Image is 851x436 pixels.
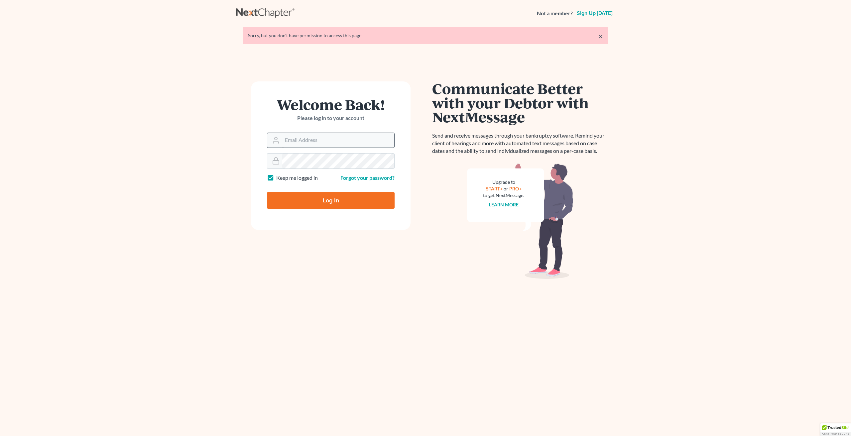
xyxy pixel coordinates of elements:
[432,132,608,155] p: Send and receive messages through your bankruptcy software. Remind your client of hearings and mo...
[267,114,395,122] p: Please log in to your account
[486,186,503,191] a: START+
[467,163,573,279] img: nextmessage_bg-59042aed3d76b12b5cd301f8e5b87938c9018125f34e5fa2b7a6b67550977c72.svg
[483,192,524,199] div: to get NextMessage.
[340,174,395,181] a: Forgot your password?
[282,133,394,148] input: Email Address
[537,10,573,17] strong: Not a member?
[489,202,519,207] a: Learn more
[483,179,524,185] div: Upgrade to
[504,186,508,191] span: or
[267,192,395,209] input: Log In
[509,186,522,191] a: PRO+
[432,81,608,124] h1: Communicate Better with your Debtor with NextMessage
[820,423,851,436] div: TrustedSite Certified
[598,32,603,40] a: ×
[575,11,615,16] a: Sign up [DATE]!
[248,32,603,39] div: Sorry, but you don't have permission to access this page
[267,97,395,112] h1: Welcome Back!
[276,174,318,182] label: Keep me logged in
